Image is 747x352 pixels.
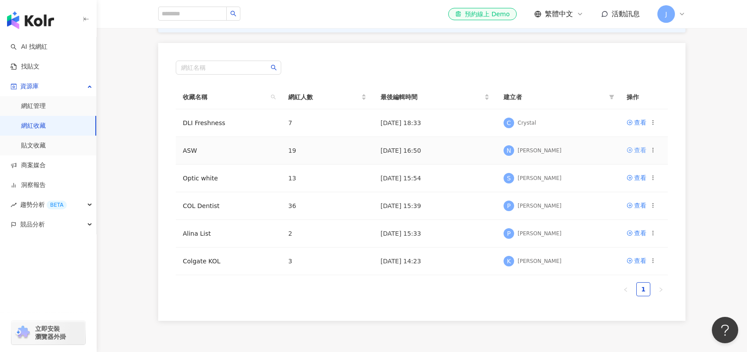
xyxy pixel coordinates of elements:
[504,92,606,102] span: 建立者
[11,181,46,190] a: 洞察報告
[271,65,277,71] span: search
[507,201,511,211] span: P
[21,102,46,111] a: 網紅管理
[271,94,276,100] span: search
[627,173,646,183] a: 查看
[288,92,359,102] span: 網紅人數
[288,119,292,126] span: 7
[21,122,46,130] a: 網紅收藏
[7,11,54,29] img: logo
[381,92,482,102] span: 最後編輯時間
[507,173,511,183] span: S
[288,175,296,182] span: 13
[35,325,66,341] span: 立即安裝 瀏覽器外掛
[448,8,517,20] a: 預約線上 Demo
[21,141,46,150] a: 貼文收藏
[507,256,511,266] span: K
[636,282,650,296] li: 1
[654,282,668,296] button: right
[373,248,497,275] td: [DATE] 14:23
[712,317,738,343] iframe: Help Scout Beacon - Open
[183,147,197,154] a: ASW
[11,43,47,51] a: searchAI 找網紅
[455,10,510,18] div: 預約線上 Demo
[518,230,562,237] div: [PERSON_NAME]
[634,145,646,155] div: 查看
[183,175,218,182] a: Optic white
[627,201,646,210] a: 查看
[634,173,646,183] div: 查看
[634,118,646,127] div: 查看
[627,145,646,155] a: 查看
[288,230,292,237] span: 2
[269,90,278,104] span: search
[288,202,296,209] span: 36
[620,85,668,109] th: 操作
[14,326,31,340] img: chrome extension
[609,94,614,100] span: filter
[637,283,650,296] a: 1
[373,192,497,220] td: [DATE] 15:39
[183,258,220,265] a: Colgate KOL
[11,62,40,71] a: 找貼文
[518,147,562,154] div: [PERSON_NAME]
[654,282,668,296] li: Next Page
[373,137,497,165] td: [DATE] 16:50
[183,92,267,102] span: 收藏名稱
[11,321,85,345] a: chrome extension立即安裝 瀏覽器外掛
[634,201,646,210] div: 查看
[183,230,211,237] a: Alina List
[665,9,667,19] span: J
[634,228,646,238] div: 查看
[373,85,497,109] th: 最後編輯時間
[658,287,664,292] span: right
[183,119,225,126] a: DLI Freshness
[518,175,562,182] div: [PERSON_NAME]
[627,256,646,266] a: 查看
[288,147,296,154] span: 19
[545,9,573,19] span: 繁體中文
[183,202,219,209] a: COL Dentist
[288,258,292,265] span: 3
[11,161,46,170] a: 商案媒合
[373,220,497,248] td: [DATE] 15:33
[619,282,633,296] button: left
[373,165,497,192] td: [DATE] 15:54
[627,118,646,127] a: 查看
[20,76,39,96] span: 資源庫
[627,228,646,238] a: 查看
[11,202,17,208] span: rise
[518,258,562,265] div: [PERSON_NAME]
[507,146,511,155] span: N
[607,90,616,104] span: filter
[20,195,67,215] span: 趨勢分析
[634,256,646,266] div: 查看
[230,11,236,17] span: search
[373,109,497,137] td: [DATE] 18:33
[20,215,45,234] span: 競品分析
[619,282,633,296] li: Previous Page
[281,85,373,109] th: 網紅人數
[507,229,511,238] span: P
[518,202,562,210] div: [PERSON_NAME]
[507,118,511,128] span: C
[612,10,640,18] span: 活動訊息
[518,119,536,127] div: Crystal
[623,287,628,292] span: left
[47,201,67,209] div: BETA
